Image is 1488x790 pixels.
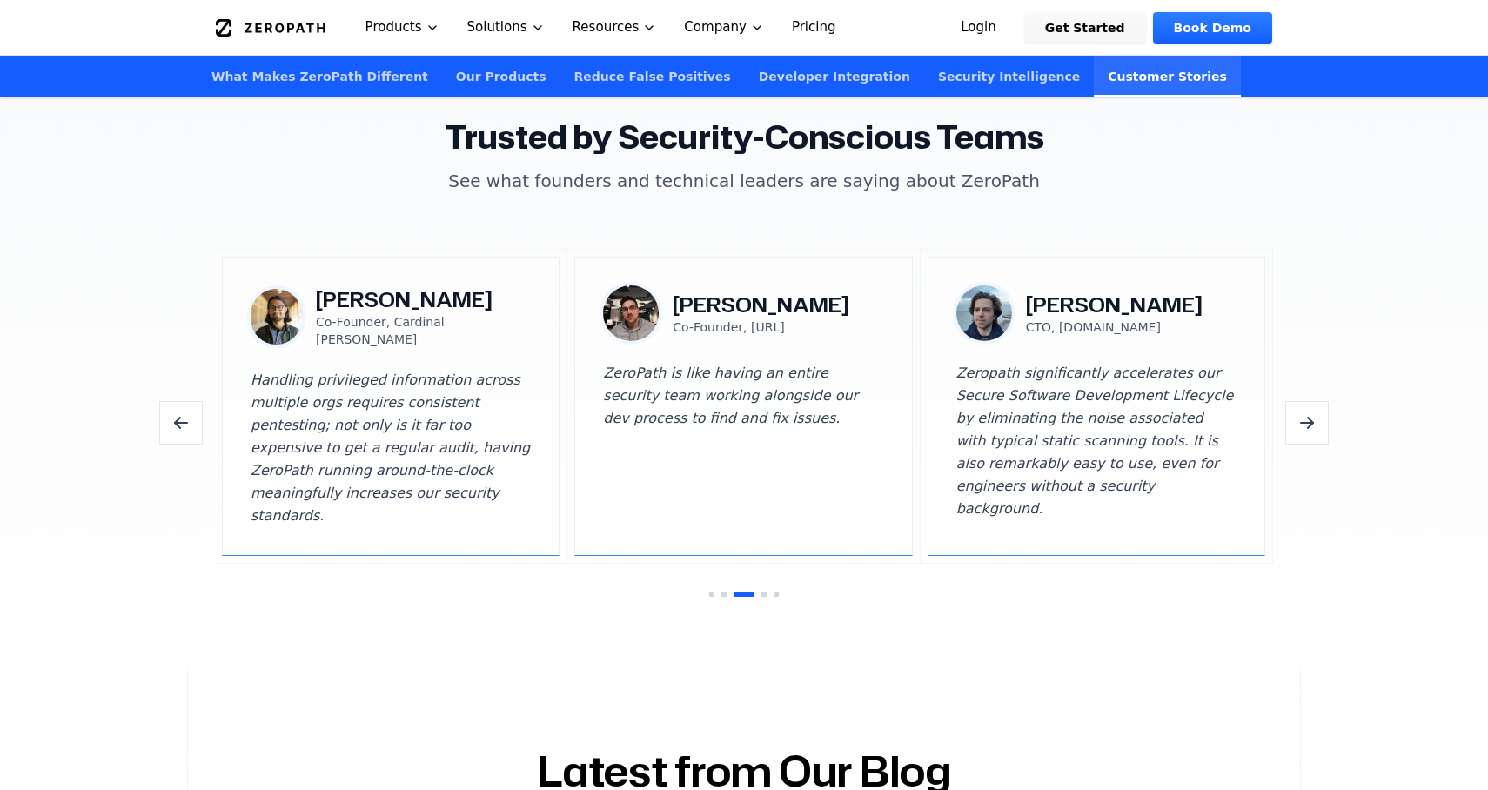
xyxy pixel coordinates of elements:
button: Go to testimonial 5 [774,592,779,597]
h3: [PERSON_NAME] [673,291,849,318]
h3: [PERSON_NAME] [316,285,531,313]
blockquote: Zeropath significantly accelerates our Secure Software Development Lifecycle by eliminating the n... [956,362,1237,527]
p: See what founders and technical leaders are saying about ZeroPath [410,169,1078,193]
a: Book Demo [1153,12,1272,44]
a: Security Intelligence [924,56,1094,97]
button: Go to testimonial 3 [734,592,754,597]
blockquote: Handling privileged information across multiple orgs requires consistent pentesting; not only is ... [251,369,531,527]
button: Next testimonials [1285,401,1329,445]
a: Get Started [1024,12,1146,44]
button: Go to testimonial 4 [761,592,767,597]
p: Co-Founder, Cardinal [PERSON_NAME] [316,313,531,348]
button: Go to testimonial 2 [721,592,727,597]
a: Login [940,12,1017,44]
a: What Makes ZeroPath Different [198,56,442,97]
button: Go to testimonial 1 [709,592,714,597]
p: Co-Founder, [URL] [673,318,849,336]
a: Developer Integration [745,56,924,97]
img: Yaacov Tarko [956,285,1012,341]
a: Our Products [442,56,560,97]
img: Muhammad Khattak [251,289,302,345]
p: CTO, [DOMAIN_NAME] [1026,318,1203,336]
a: Reduce False Positives [560,56,745,97]
h2: Trusted by Security-Conscious Teams [215,120,1273,155]
blockquote: ZeroPath is like having an entire security team working alongside our dev process to find and fix... [603,362,883,527]
button: Previous testimonials [159,401,203,445]
h3: [PERSON_NAME] [1026,291,1203,318]
a: Customer Stories [1094,56,1241,97]
img: Jake Anderson [603,285,659,341]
